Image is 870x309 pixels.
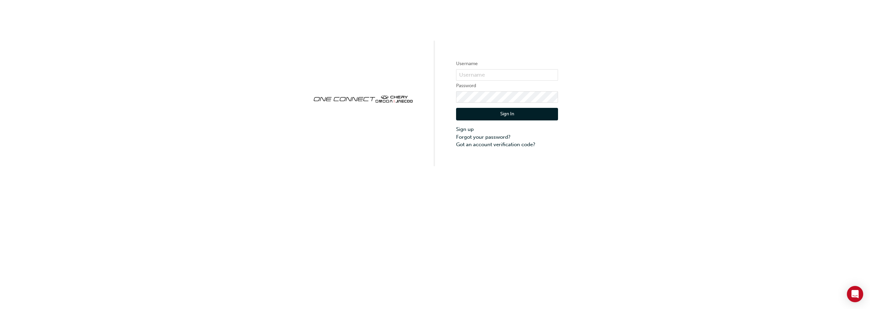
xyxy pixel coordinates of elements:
[456,82,558,90] label: Password
[456,125,558,133] a: Sign up
[456,60,558,68] label: Username
[456,69,558,81] input: Username
[456,108,558,121] button: Sign In
[456,141,558,149] a: Got an account verification code?
[312,90,414,107] img: oneconnect
[847,286,863,302] div: Open Intercom Messenger
[456,133,558,141] a: Forgot your password?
